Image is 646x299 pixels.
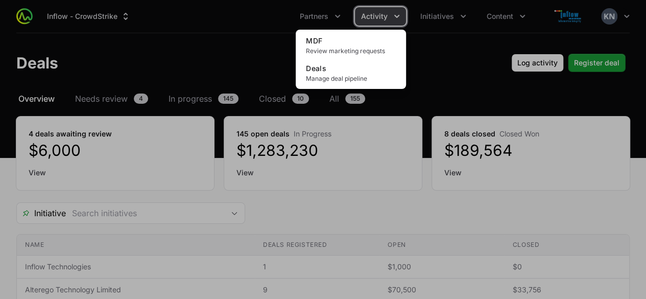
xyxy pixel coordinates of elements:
a: DealsManage deal pipeline [298,59,404,87]
span: Deals [306,64,326,73]
div: Main navigation [33,7,532,26]
span: MDF [306,36,322,45]
div: Activity menu [355,7,406,26]
a: MDFReview marketing requests [298,32,404,59]
span: Review marketing requests [306,47,396,55]
span: Manage deal pipeline [306,75,396,83]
